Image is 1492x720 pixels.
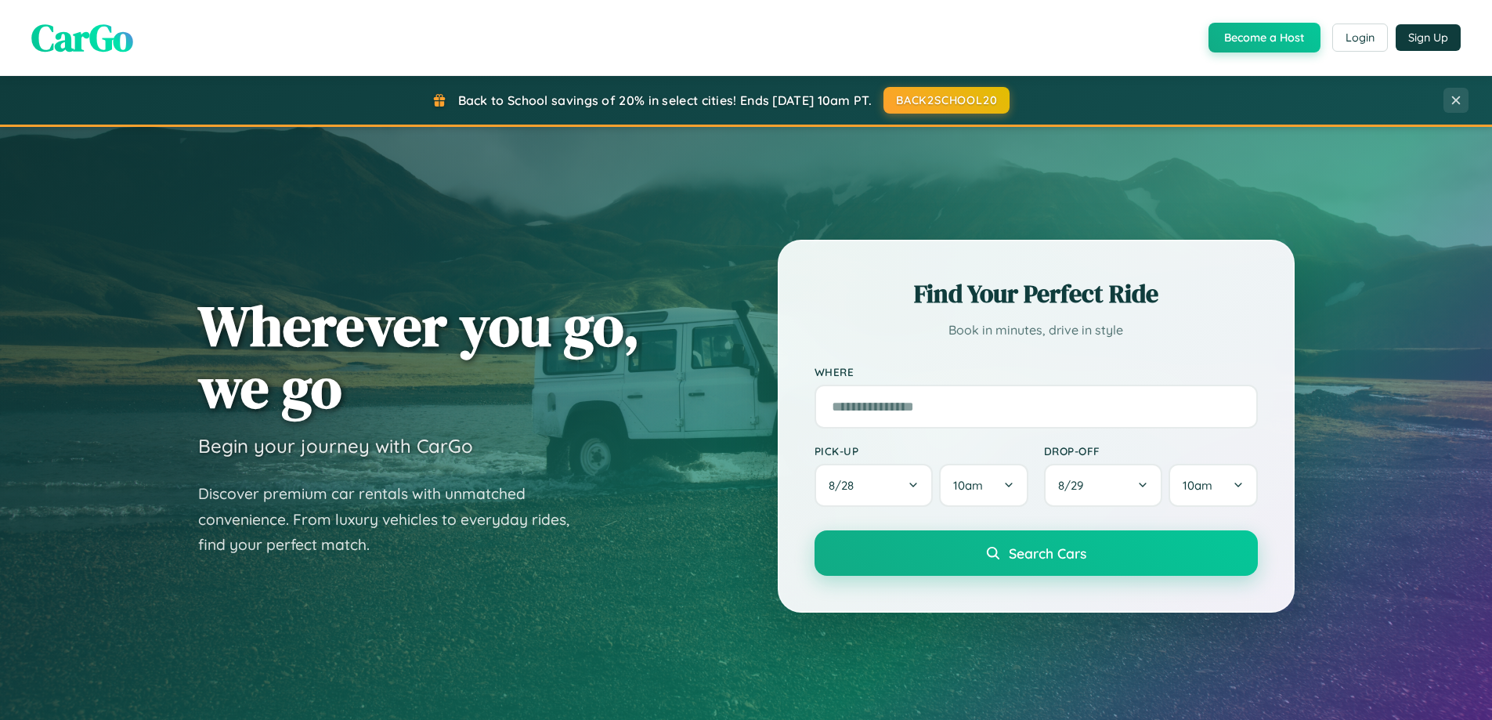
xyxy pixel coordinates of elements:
span: Search Cars [1009,545,1086,562]
label: Pick-up [815,444,1028,458]
label: Where [815,365,1258,378]
button: Login [1332,24,1388,52]
button: Become a Host [1208,23,1320,52]
span: 10am [953,478,983,493]
button: Search Cars [815,530,1258,576]
h3: Begin your journey with CarGo [198,434,473,458]
button: 8/28 [815,464,934,507]
h2: Find Your Perfect Ride [815,277,1258,311]
button: 10am [939,464,1028,507]
button: 8/29 [1044,464,1163,507]
button: BACK2SCHOOL20 [883,87,1010,114]
button: 10am [1169,464,1257,507]
span: CarGo [31,12,133,63]
span: 10am [1183,478,1212,493]
span: 8 / 29 [1058,478,1091,493]
span: 8 / 28 [829,478,862,493]
span: Back to School savings of 20% in select cities! Ends [DATE] 10am PT. [458,92,872,108]
h1: Wherever you go, we go [198,295,640,418]
p: Book in minutes, drive in style [815,319,1258,342]
label: Drop-off [1044,444,1258,458]
p: Discover premium car rentals with unmatched convenience. From luxury vehicles to everyday rides, ... [198,481,590,558]
button: Sign Up [1396,24,1461,51]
